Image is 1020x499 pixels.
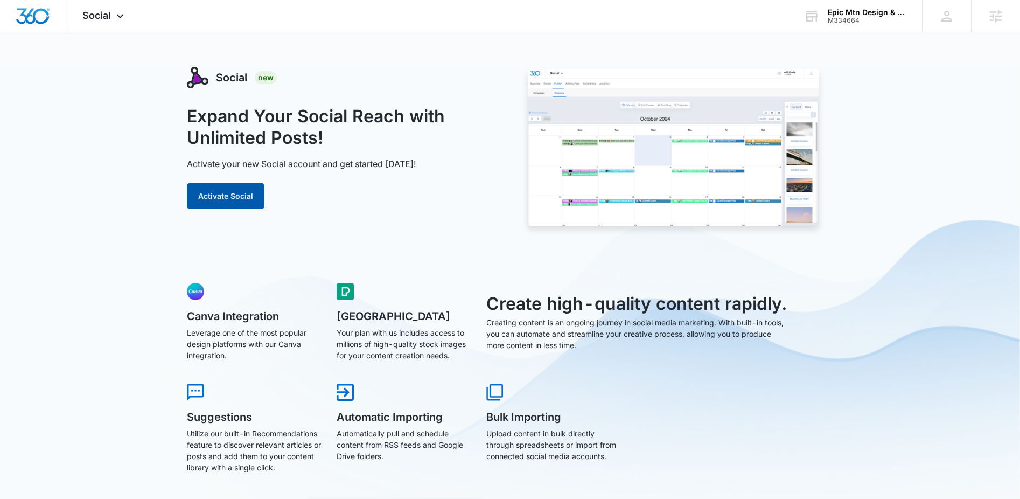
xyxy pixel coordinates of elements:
h5: Automatic Importing [337,412,471,422]
p: Utilize our built-in Recommendations feature to discover relevant articles or posts and add them ... [187,428,322,473]
p: Upload content in bulk directly through spreadsheets or import from connected social media accounts. [486,428,621,462]
h3: Create high-quality content rapidly. [486,291,789,317]
div: account name [828,8,906,17]
div: account id [828,17,906,24]
p: Automatically pull and schedule content from RSS feeds and Google Drive folders. [337,428,471,462]
h5: Suggestions [187,412,322,422]
p: Activate your new Social account and get started [DATE]! [187,157,416,170]
h1: Expand Your Social Reach with Unlimited Posts! [187,106,498,149]
p: Leverage one of the most popular design platforms with our Canva integration. [187,327,322,361]
span: Social [82,10,111,21]
h5: Bulk Importing [486,412,621,422]
h5: [GEOGRAPHIC_DATA] [337,311,471,322]
h3: Social [216,70,247,86]
p: Creating content is an ongoing journey in social media marketing. With built-in tools, you can au... [486,317,789,351]
p: Your plan with us includes access to millions of high-quality stock images for your content creat... [337,327,471,361]
h5: Canva Integration [187,311,322,322]
button: Activate Social [187,183,264,209]
div: New [255,71,277,84]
